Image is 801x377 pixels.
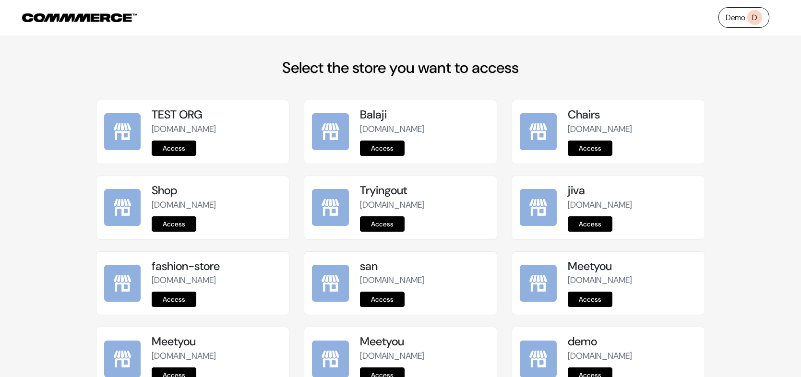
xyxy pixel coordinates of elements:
[360,259,489,273] h5: san
[568,123,697,136] p: [DOMAIN_NAME]
[568,335,697,349] h5: demo
[718,7,769,28] a: DemoD
[360,141,405,156] a: Access
[152,141,196,156] a: Access
[568,350,697,363] p: [DOMAIN_NAME]
[152,274,281,287] p: [DOMAIN_NAME]
[568,274,697,287] p: [DOMAIN_NAME]
[312,113,349,150] img: Balaji
[360,123,489,136] p: [DOMAIN_NAME]
[568,259,697,273] h5: Meetyou
[152,259,281,273] h5: fashion-store
[152,335,281,349] h5: Meetyou
[152,123,281,136] p: [DOMAIN_NAME]
[360,350,489,363] p: [DOMAIN_NAME]
[747,10,762,25] span: D
[152,216,196,232] a: Access
[22,13,137,22] img: COMMMERCE
[520,113,557,150] img: Chairs
[312,265,349,302] img: san
[152,199,281,212] p: [DOMAIN_NAME]
[104,265,141,302] img: fashion-store
[96,59,705,77] h2: Select the store you want to access
[152,292,196,307] a: Access
[568,184,697,198] h5: jiva
[520,189,557,226] img: jiva
[568,292,612,307] a: Access
[152,184,281,198] h5: Shop
[520,265,557,302] img: Meetyou
[104,189,141,226] img: Shop
[568,108,697,122] h5: Chairs
[568,199,697,212] p: [DOMAIN_NAME]
[360,108,489,122] h5: Balaji
[360,335,489,349] h5: Meetyou
[360,216,405,232] a: Access
[360,292,405,307] a: Access
[152,108,281,122] h5: TEST ORG
[360,274,489,287] p: [DOMAIN_NAME]
[360,199,489,212] p: [DOMAIN_NAME]
[568,216,612,232] a: Access
[104,113,141,150] img: TEST ORG
[152,350,281,363] p: [DOMAIN_NAME]
[568,141,612,156] a: Access
[360,184,489,198] h5: Tryingout
[312,189,349,226] img: Tryingout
